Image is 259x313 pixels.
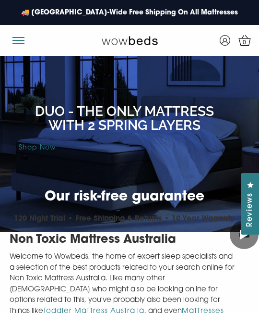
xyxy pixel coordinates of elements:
[102,36,158,45] img: Wow Beds Logo
[235,31,254,50] a: 0
[19,144,56,151] a: Shop Now
[24,190,225,204] h2: Our risk-free guarantee
[244,193,257,227] span: Reviews
[10,232,239,249] h1: Non Toxic Mattress Australia
[7,5,252,20] a: 🚚 [GEOGRAPHIC_DATA]-Wide Free Shipping On All Mattresses
[240,38,249,48] span: 0
[14,214,235,225] h4: 120 Night Trial • Free Shipping & Returns • 10 Year Warranty
[28,104,220,132] h2: Duo - the only mattress with 2 spring layers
